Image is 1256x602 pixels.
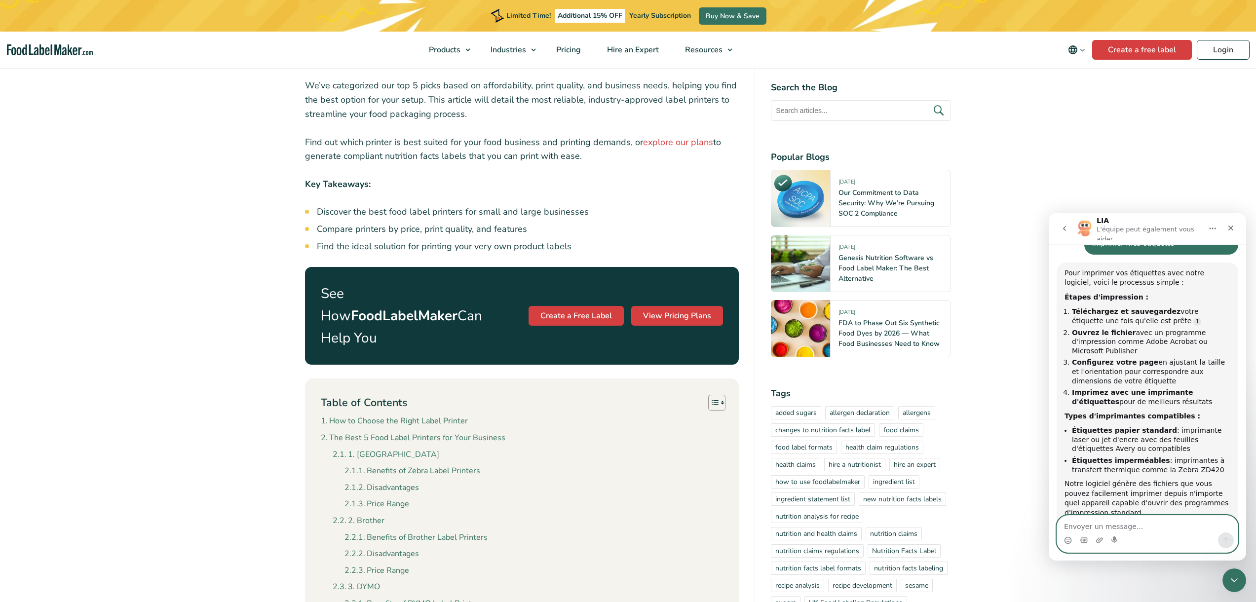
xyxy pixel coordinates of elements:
a: food label formats [771,441,837,454]
span: Hire an Expert [604,44,660,55]
a: Buy Now & Save [699,7,766,25]
a: recipe analysis [771,579,824,592]
a: Login [1197,40,1250,60]
a: Benefits of Zebra Label Printers [344,465,480,478]
h4: Tags [771,387,951,400]
span: Resources [682,44,723,55]
a: nutrition analysis for recipe [771,510,863,523]
a: hire a nutritionist [824,458,885,471]
a: Our Commitment to Data Security: Why We’re Pursuing SOC 2 Compliance [838,188,934,218]
strong: FoodLabelMaker [351,306,457,325]
a: hire an expert [889,458,940,471]
a: nutrition claims regulations [771,544,864,558]
input: Search articles... [771,100,951,121]
a: Toggle Table of Content [701,394,723,411]
a: sesame [901,579,933,592]
a: FDA to Phase Out Six Synthetic Food Dyes by 2026 — What Food Businesses Need to Know [838,318,940,348]
a: How to Choose the Right Label Printer [321,415,468,428]
a: ingredient list [869,475,919,489]
li: Compare printers by price, print quality, and features [317,223,739,236]
li: Discover the best food label printers for small and large businesses [317,205,739,219]
a: 3. DYMO [333,581,380,594]
a: Price Range [344,498,409,511]
button: Change language [1061,40,1092,60]
span: [DATE] [838,243,855,255]
a: Pricing [543,32,592,68]
a: ingredient statement list [771,492,855,506]
a: Benefits of Brother Label Printers [344,531,488,544]
span: Yearly Subscription [629,11,691,20]
h4: Popular Blogs [771,150,951,164]
a: Nutrition Facts Label [868,544,941,558]
a: nutrition facts labeling [870,562,948,575]
a: View Pricing Plans [631,306,723,326]
a: recipe development [828,579,897,592]
a: Create a free label [1092,40,1192,60]
a: Food Label Maker homepage [7,44,93,56]
a: how to use foodlabelmaker [771,475,865,489]
a: explore our plans [643,136,713,148]
a: 2. Brother [333,515,384,527]
span: [DATE] [838,308,855,320]
a: Price Range [344,564,409,577]
a: nutrition facts label formats [771,562,866,575]
span: Products [426,44,461,55]
strong: Key Takeaways: [305,178,371,190]
a: The Best 5 Food Label Printers for Your Business [321,432,505,445]
h4: Search the Blog [771,81,951,94]
a: new nutrition facts labels [859,492,946,506]
p: Table of Contents [321,395,407,411]
a: allergen declaration [825,406,894,419]
p: See How Can Help You [321,283,493,349]
a: allergens [898,406,935,419]
a: changes to nutrition facts label [771,423,875,437]
a: added sugars [771,406,821,419]
span: Limited Time! [506,11,551,20]
span: Additional 15% OFF [555,9,625,23]
a: 1. [GEOGRAPHIC_DATA] [333,449,439,461]
a: nutrition claims [866,527,922,540]
a: health claim regulations [841,441,923,454]
iframe: Intercom live chat [1222,568,1246,592]
a: Create a Free Label [529,306,624,326]
a: nutrition and health claims [771,527,862,540]
a: Genesis Nutrition Software vs Food Label Maker: The Best Alternative [838,253,933,283]
li: Find the ideal solution for printing your very own product labels [317,240,739,253]
a: health claims [771,458,820,471]
a: Products [416,32,475,68]
a: food claims [879,423,923,437]
span: Industries [488,44,527,55]
span: [DATE] [838,178,855,189]
a: Disadvantages [344,548,419,561]
p: Find out which printer is best suited for your food business and printing demands, or to generate... [305,135,739,164]
span: Pricing [553,44,582,55]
